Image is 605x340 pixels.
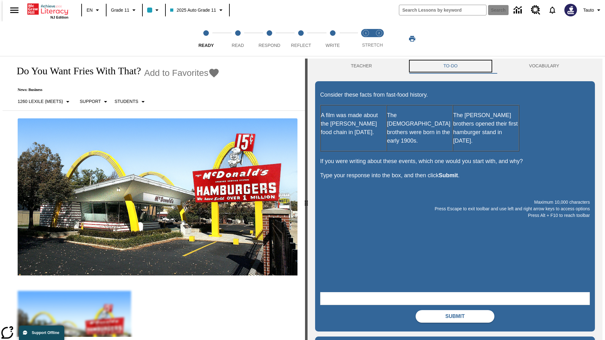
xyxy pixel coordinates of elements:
[320,91,590,99] p: Consider these facts from fast-food history.
[583,7,594,14] span: Tauto
[50,15,68,19] span: NJ Edition
[170,7,216,14] span: 2025 Auto Grade 11
[315,59,408,74] button: Teacher
[320,206,590,212] p: Press Escape to exit toolbar and use left and right arrow keys to access options
[258,43,280,48] span: Respond
[320,171,590,180] p: Type your response into the box, and then click .
[87,7,93,14] span: EN
[326,43,340,48] span: Write
[5,1,24,20] button: Open side menu
[15,96,74,107] button: Select Lexile, 1260 Lexile (Meets)
[402,33,422,44] button: Print
[321,111,386,137] p: A film was made about the [PERSON_NAME] food chain in [DATE].
[188,21,224,56] button: Ready step 1 of 5
[527,2,544,19] a: Resource Center, Will open in new tab
[27,2,68,19] div: Home
[168,4,227,16] button: Class: 2025 Auto Grade 11, Select your class
[114,98,138,105] p: Students
[111,7,129,14] span: Grade 11
[362,42,383,48] span: STRETCH
[108,4,140,16] button: Grade: Grade 11, Select a grade
[378,31,380,35] text: 2
[320,199,590,206] p: Maximum 10,000 characters
[84,4,104,16] button: Language: EN, Select a language
[493,59,595,74] button: VOCABULARY
[399,5,486,15] input: search field
[145,4,163,16] button: Class color is light blue. Change class color
[80,98,101,105] p: Support
[315,59,595,74] div: Instructional Panel Tabs
[564,4,577,16] img: Avatar
[219,21,256,56] button: Read step 2 of 5
[3,59,305,337] div: reading
[561,2,581,18] button: Select a new avatar
[510,2,527,19] a: Data Center
[314,21,351,56] button: Write step 5 of 5
[3,5,92,11] body: Maximum 10,000 characters Press Escape to exit toolbar and use left and right arrow keys to acces...
[453,111,519,145] p: The [PERSON_NAME] brothers opened their first hamburger stand in [DATE].
[305,59,308,340] div: Press Enter or Spacebar and then press right and left arrow keys to move the slider
[199,43,214,48] span: Ready
[308,59,602,340] div: activity
[251,21,288,56] button: Respond step 3 of 5
[10,88,220,92] p: News: Business
[370,21,388,56] button: Stretch Respond step 2 of 2
[112,96,149,107] button: Select Student
[283,21,319,56] button: Reflect step 4 of 5
[144,68,208,78] span: Add to Favorites
[365,31,366,35] text: 1
[77,96,112,107] button: Scaffolds, Support
[144,67,220,78] button: Add to Favorites - Do You Want Fries With That?
[581,4,605,16] button: Profile/Settings
[416,310,494,323] button: Submit
[291,43,311,48] span: Reflect
[32,331,59,335] span: Support Offline
[18,98,63,105] p: 1260 Lexile (Meets)
[357,21,375,56] button: Stretch Read step 1 of 2
[10,65,141,77] h1: Do You Want Fries With That?
[408,59,493,74] button: TO-DO
[320,157,590,166] p: If you were writing about these events, which one would you start with, and why?
[320,212,590,219] p: Press Alt + F10 to reach toolbar
[18,118,297,276] img: One of the first McDonald's stores, with the iconic red sign and golden arches.
[439,172,458,178] strong: Submit
[19,326,64,340] button: Support Offline
[544,2,561,18] a: Notifications
[387,111,452,145] p: The [DEMOGRAPHIC_DATA] brothers were born in the early 1900s.
[232,43,244,48] span: Read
